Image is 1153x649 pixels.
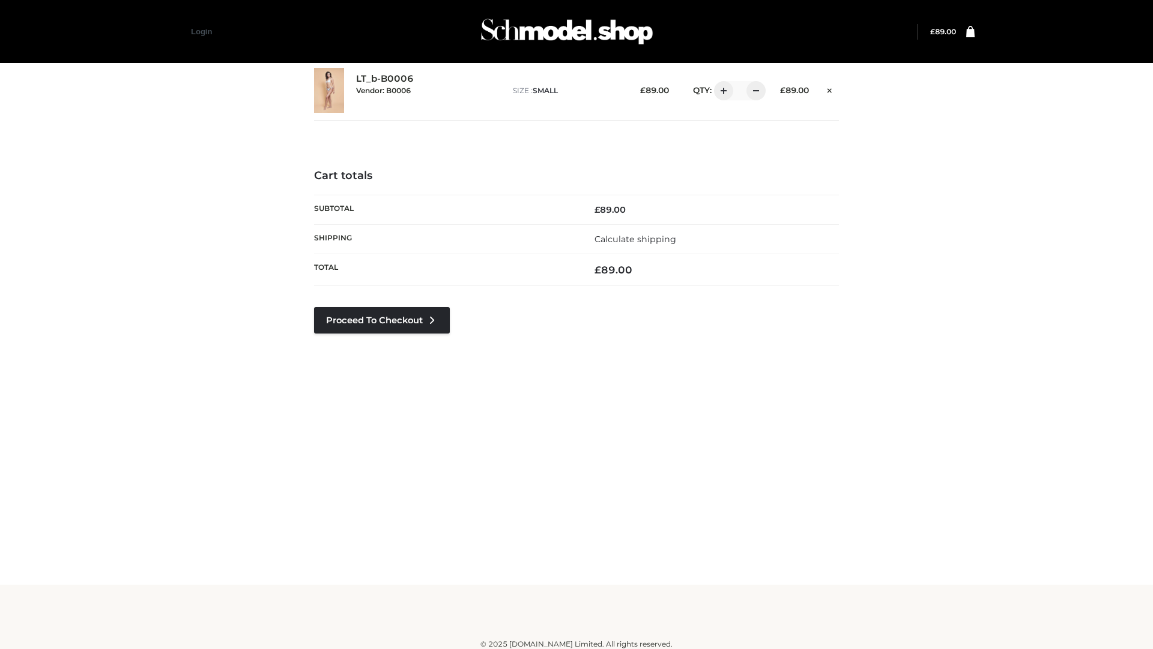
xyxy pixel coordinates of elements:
span: SMALL [533,86,558,95]
bdi: 89.00 [780,85,809,95]
th: Shipping [314,224,576,254]
th: Subtotal [314,195,576,224]
span: £ [595,204,600,215]
bdi: 89.00 [595,204,626,215]
div: LT_b-B0006 [356,73,501,107]
bdi: 89.00 [595,264,632,276]
span: £ [640,85,646,95]
span: £ [930,27,935,36]
a: Remove this item [821,81,839,97]
th: Total [314,254,576,286]
bdi: 89.00 [640,85,669,95]
a: Calculate shipping [595,234,676,245]
span: £ [780,85,785,95]
span: £ [595,264,601,276]
a: Login [191,27,212,36]
bdi: 89.00 [930,27,956,36]
div: QTY: [681,81,761,100]
h4: Cart totals [314,169,839,183]
img: Schmodel Admin 964 [477,8,657,55]
small: Vendor: B0006 [356,86,411,95]
a: Proceed to Checkout [314,307,450,334]
p: size : [513,85,622,96]
a: £89.00 [930,27,956,36]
